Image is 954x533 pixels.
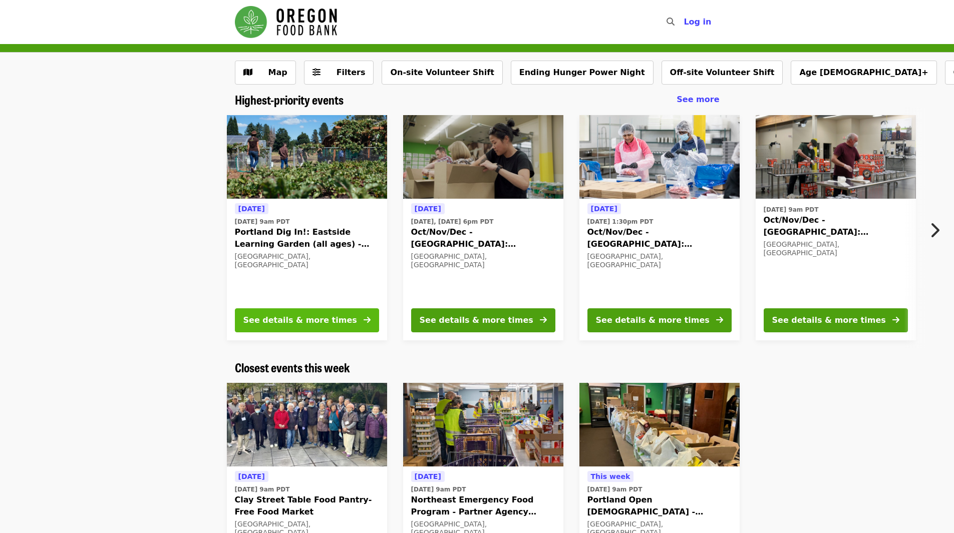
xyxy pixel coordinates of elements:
i: map icon [243,68,252,77]
img: Portland Dig In!: Eastside Learning Garden (all ages) - Aug/Sept/Oct organized by Oregon Food Bank [227,115,387,199]
img: Northeast Emergency Food Program - Partner Agency Support organized by Oregon Food Bank [403,383,563,467]
div: [GEOGRAPHIC_DATA], [GEOGRAPHIC_DATA] [235,252,379,269]
button: Off-site Volunteer Shift [662,61,783,85]
span: Closest events this week [235,358,350,376]
i: arrow-right icon [892,315,899,325]
div: See details & more times [596,314,710,326]
a: Closest events this week [235,360,350,375]
input: Search [681,10,689,34]
span: [DATE] [415,205,441,213]
a: Highest-priority events [235,93,344,107]
span: Northeast Emergency Food Program - Partner Agency Support [411,494,555,518]
span: Clay Street Table Food Pantry- Free Food Market [235,494,379,518]
button: Show map view [235,61,296,85]
time: [DATE] 9am PDT [235,217,290,226]
button: See details & more times [587,308,732,332]
i: arrow-right icon [540,315,547,325]
img: Oct/Nov/Dec - Portland: Repack/Sort (age 8+) organized by Oregon Food Bank [403,115,563,199]
time: [DATE] 1:30pm PDT [587,217,654,226]
button: Age [DEMOGRAPHIC_DATA]+ [791,61,936,85]
i: arrow-right icon [364,315,371,325]
button: Next item [921,216,954,244]
i: arrow-right icon [716,315,723,325]
div: [GEOGRAPHIC_DATA], [GEOGRAPHIC_DATA] [764,240,908,257]
button: See details & more times [235,308,379,332]
span: Oct/Nov/Dec - [GEOGRAPHIC_DATA]: Repack/Sort (age [DEMOGRAPHIC_DATA]+) [764,214,908,238]
time: [DATE] 9am PDT [764,205,819,214]
img: Oct/Nov/Dec - Portland: Repack/Sort (age 16+) organized by Oregon Food Bank [756,115,916,199]
span: Portland Open [DEMOGRAPHIC_DATA] - Partner Agency Support (16+) [587,494,732,518]
time: [DATE] 9am PDT [411,485,466,494]
span: [DATE] [238,472,265,480]
i: chevron-right icon [929,221,939,240]
time: [DATE] 9am PDT [235,485,290,494]
i: search icon [667,17,675,27]
span: Oct/Nov/Dec - [GEOGRAPHIC_DATA]: Repack/Sort (age [DEMOGRAPHIC_DATA]+) [411,226,555,250]
div: [GEOGRAPHIC_DATA], [GEOGRAPHIC_DATA] [587,252,732,269]
span: Portland Dig In!: Eastside Learning Garden (all ages) - Aug/Sept/Oct [235,226,379,250]
img: Clay Street Table Food Pantry- Free Food Market organized by Oregon Food Bank [227,383,387,467]
img: Oregon Food Bank - Home [235,6,337,38]
div: See details & more times [420,314,533,326]
img: Portland Open Bible - Partner Agency Support (16+) organized by Oregon Food Bank [579,383,740,467]
a: See details for "Oct/Nov/Dec - Portland: Repack/Sort (age 8+)" [403,115,563,340]
button: Filters (0 selected) [304,61,374,85]
span: Oct/Nov/Dec - [GEOGRAPHIC_DATA]: Repack/Sort (age [DEMOGRAPHIC_DATA]+) [587,226,732,250]
button: Ending Hunger Power Night [511,61,654,85]
time: [DATE] 9am PDT [587,485,643,494]
i: sliders-h icon [312,68,321,77]
span: Map [268,68,287,77]
a: See details for "Oct/Nov/Dec - Beaverton: Repack/Sort (age 10+)" [579,115,740,340]
a: See more [677,94,719,106]
button: See details & more times [764,308,908,332]
div: See details & more times [243,314,357,326]
span: [DATE] [415,472,441,480]
a: See details for "Portland Dig In!: Eastside Learning Garden (all ages) - Aug/Sept/Oct" [227,115,387,340]
span: See more [677,95,719,104]
div: See details & more times [772,314,886,326]
img: Oct/Nov/Dec - Beaverton: Repack/Sort (age 10+) organized by Oregon Food Bank [579,115,740,199]
span: This week [591,472,630,480]
div: [GEOGRAPHIC_DATA], [GEOGRAPHIC_DATA] [411,252,555,269]
div: Closest events this week [227,360,728,375]
span: [DATE] [591,205,617,213]
span: [DATE] [238,205,265,213]
time: [DATE], [DATE] 6pm PDT [411,217,494,226]
span: Highest-priority events [235,91,344,108]
button: See details & more times [411,308,555,332]
a: See details for "Oct/Nov/Dec - Portland: Repack/Sort (age 16+)" [756,115,916,340]
button: Log in [676,12,719,32]
span: Filters [337,68,366,77]
span: Log in [684,17,711,27]
div: Highest-priority events [227,93,728,107]
button: On-site Volunteer Shift [382,61,502,85]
